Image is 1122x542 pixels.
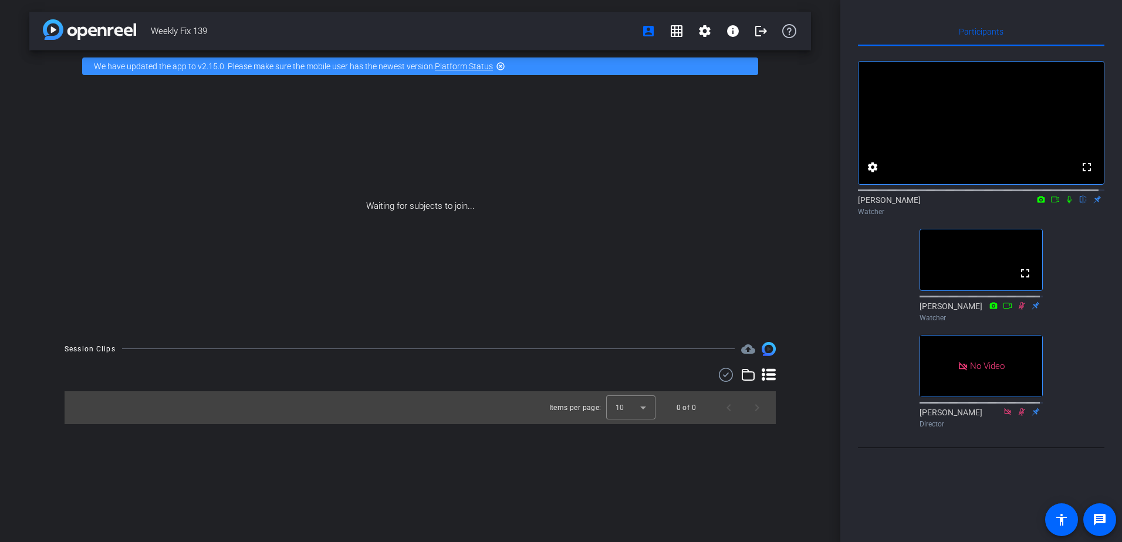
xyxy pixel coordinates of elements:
div: Watcher [858,206,1104,217]
mat-icon: settings [698,24,712,38]
div: [PERSON_NAME] [858,194,1104,217]
mat-icon: settings [866,160,880,174]
mat-icon: fullscreen [1080,160,1094,174]
mat-icon: flip [1076,194,1090,204]
mat-icon: fullscreen [1018,266,1032,280]
span: Participants [959,28,1003,36]
button: Next page [743,394,771,422]
mat-icon: info [726,24,740,38]
mat-icon: cloud_upload [741,342,755,356]
button: Previous page [715,394,743,422]
span: Destinations for your clips [741,342,755,356]
img: app-logo [43,19,136,40]
mat-icon: message [1093,513,1107,527]
div: [PERSON_NAME] [920,300,1043,323]
div: Watcher [920,313,1043,323]
div: [PERSON_NAME] [920,406,1043,429]
mat-icon: logout [754,24,768,38]
div: 0 of 0 [677,402,696,414]
img: Session clips [762,342,776,356]
div: Director [920,419,1043,429]
mat-icon: highlight_off [496,62,505,71]
mat-icon: account_box [641,24,655,38]
div: We have updated the app to v2.15.0. Please make sure the mobile user has the newest version. [82,57,758,75]
mat-icon: grid_on [670,24,684,38]
span: No Video [970,360,1005,371]
div: Session Clips [65,343,116,355]
div: Waiting for subjects to join... [29,82,811,330]
div: Items per page: [549,402,601,414]
a: Platform Status [435,62,493,71]
span: Weekly Fix 139 [151,19,634,43]
mat-icon: accessibility [1055,513,1069,527]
